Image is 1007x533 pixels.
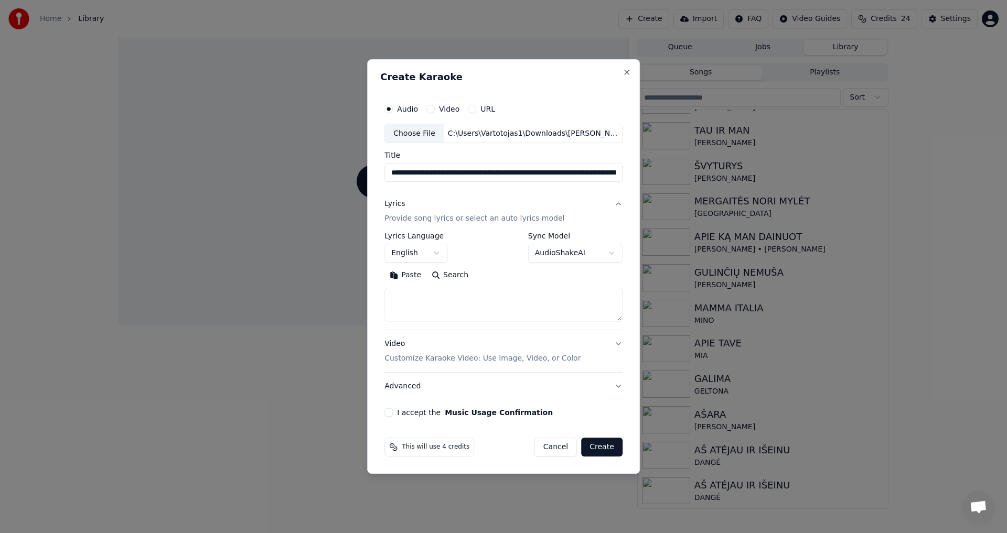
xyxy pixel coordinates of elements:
[384,339,581,364] div: Video
[445,409,553,416] button: I accept the
[581,438,623,456] button: Create
[384,199,405,210] div: Lyrics
[384,214,564,224] p: Provide song lyrics or select an auto lyrics model
[384,353,581,364] p: Customize Karaoke Video: Use Image, Video, or Color
[380,72,627,82] h2: Create Karaoke
[397,105,418,113] label: Audio
[439,105,459,113] label: Video
[384,191,623,233] button: LyricsProvide song lyrics or select an auto lyrics model
[385,124,444,143] div: Choose File
[480,105,495,113] label: URL
[384,233,447,240] label: Lyrics Language
[397,409,553,416] label: I accept the
[402,443,469,451] span: This will use 4 credits
[384,233,623,330] div: LyricsProvide song lyrics or select an auto lyrics model
[384,152,623,159] label: Title
[384,267,426,284] button: Paste
[534,438,577,456] button: Cancel
[444,128,622,139] div: C:\Users\Vartotojas1\Downloads\[PERSON_NAME] - [PERSON_NAME] (Tu ir Aš). (Official Lyric Video). ...
[384,373,623,400] button: Advanced
[384,331,623,373] button: VideoCustomize Karaoke Video: Use Image, Video, or Color
[528,233,623,240] label: Sync Model
[426,267,474,284] button: Search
